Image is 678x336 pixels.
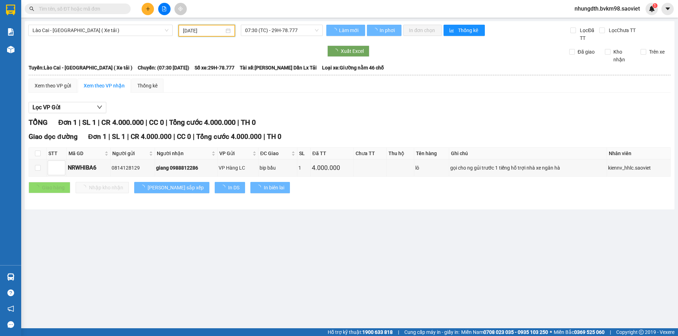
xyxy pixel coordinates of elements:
td: NRWHIBA6 [67,159,111,176]
span: | [193,133,195,141]
span: notification [7,305,14,312]
img: solution-icon [7,28,14,36]
span: | [398,328,399,336]
span: | [145,118,147,127]
div: giang 0988812286 [156,164,216,172]
img: logo-vxr [6,5,15,15]
div: lô [415,164,447,172]
span: Chuyến: (07:30 [DATE]) [138,64,189,72]
button: bar-chartThống kê [444,25,485,36]
span: ⚪️ [550,331,552,334]
span: TH 0 [241,118,256,127]
span: CR 4.000.000 [131,133,172,141]
div: Xem theo VP nhận [84,82,125,90]
span: TỔNG [29,118,48,127]
span: copyright [639,330,644,335]
button: Xuất Excel [327,45,369,57]
span: 07:30 (TC) - 29H-78.777 [245,25,319,36]
th: Ghi chú [449,148,607,159]
span: | [610,328,611,336]
span: loading [373,28,379,33]
button: Làm mới [326,25,365,36]
th: Tên hàng [414,148,449,159]
th: STT [47,148,67,159]
span: ĐC Giao [260,149,290,157]
span: | [166,118,167,127]
span: Đơn 1 [58,118,77,127]
span: Miền Bắc [554,328,605,336]
strong: 1900 633 818 [362,329,393,335]
th: Nhân viên [607,148,671,159]
span: loading [256,185,264,190]
button: In phơi [367,25,402,36]
span: file-add [162,6,167,11]
span: [PERSON_NAME] sắp xếp [148,184,204,191]
span: Làm mới [339,26,359,34]
input: Tìm tên, số ĐT hoặc mã đơn [39,5,122,13]
button: [PERSON_NAME] sắp xếp [134,182,209,193]
span: Tài xế: [PERSON_NAME] Dần Lx Tải [240,64,317,72]
span: caret-down [665,6,671,12]
td: VP Hàng LC [218,159,258,176]
div: NRWHIBA6 [68,163,109,172]
b: Tuyến: Lào Cai - [GEOGRAPHIC_DATA] ( Xe tải ) [29,65,132,71]
div: 0814128129 [112,164,154,172]
span: | [108,133,110,141]
div: Thống kê [137,82,157,90]
span: Người nhận [157,149,210,157]
span: question-circle [7,289,14,296]
span: loading [140,185,148,190]
span: CC 0 [149,118,164,127]
span: | [263,133,265,141]
strong: 0369 525 060 [574,329,605,335]
th: SL [297,148,311,159]
div: VP Hàng LC [219,164,257,172]
span: Số xe: 29H-78.777 [195,64,234,72]
span: In DS [228,184,239,191]
span: Kho nhận [611,48,635,63]
button: aim [174,3,187,15]
div: 4.000.000 [312,163,352,173]
span: Đã giao [575,48,597,56]
span: Lào Cai - Hà Nội ( Xe tải ) [32,25,168,36]
sup: 1 [653,3,658,8]
span: Tổng cước 4.000.000 [169,118,236,127]
span: Hỗ trợ kỹ thuật: [328,328,393,336]
span: Loại xe: Giường nằm 46 chỗ [322,64,384,72]
div: Xem theo VP gửi [35,82,71,90]
img: icon-new-feature [649,6,655,12]
span: In phơi [380,26,396,34]
span: | [98,118,100,127]
span: 1 [654,3,656,8]
div: bip bầu [260,164,296,172]
span: SL 1 [82,118,96,127]
button: Nhập kho nhận [76,182,129,193]
span: message [7,321,14,328]
span: CC 0 [177,133,191,141]
span: | [237,118,239,127]
span: loading [333,49,341,54]
span: SL 1 [112,133,125,141]
span: | [173,133,175,141]
span: | [79,118,81,127]
span: search [29,6,34,11]
span: Lọc VP Gửi [32,103,60,112]
button: In biên lai [250,182,290,193]
input: 13/10/2025 [183,27,224,35]
span: aim [178,6,183,11]
button: plus [142,3,154,15]
span: TH 0 [267,133,281,141]
button: Lọc VP Gửi [29,102,106,113]
th: Đã TT [311,148,354,159]
span: | [127,133,129,141]
span: Lọc Chưa TT [606,26,637,34]
span: Xuất Excel [341,47,364,55]
th: Chưa TT [354,148,387,159]
span: Thống kê [458,26,479,34]
span: plus [145,6,150,11]
span: loading [332,28,338,33]
img: warehouse-icon [7,273,14,281]
button: caret-down [661,3,674,15]
span: Đơn 1 [88,133,107,141]
span: In biên lai [264,184,284,191]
